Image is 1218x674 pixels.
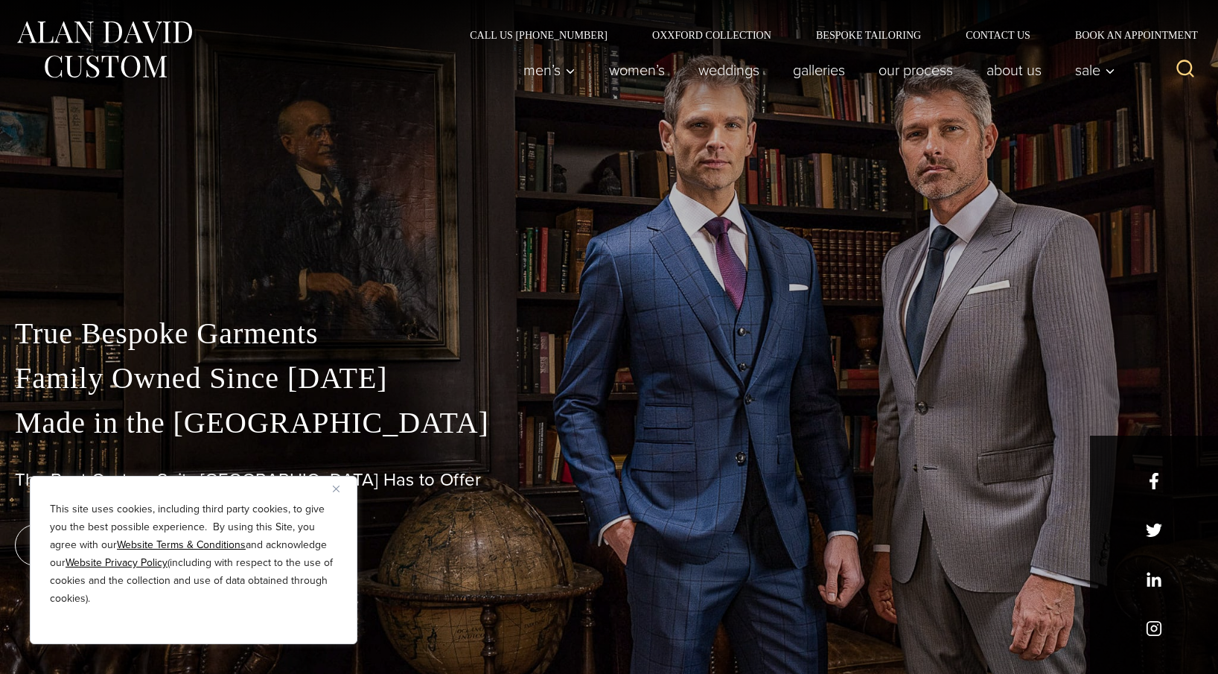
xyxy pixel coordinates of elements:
[630,30,794,40] a: Oxxford Collection
[1075,63,1115,77] span: Sale
[593,55,682,85] a: Women’s
[333,486,339,492] img: Close
[862,55,970,85] a: Our Process
[943,30,1053,40] a: Contact Us
[970,55,1059,85] a: About Us
[682,55,777,85] a: weddings
[794,30,943,40] a: Bespoke Tailoring
[333,480,351,497] button: Close
[15,16,194,83] img: Alan David Custom
[507,55,1123,85] nav: Primary Navigation
[117,537,246,553] a: Website Terms & Conditions
[1053,30,1203,40] a: Book an Appointment
[15,311,1203,445] p: True Bespoke Garments Family Owned Since [DATE] Made in the [GEOGRAPHIC_DATA]
[777,55,862,85] a: Galleries
[1167,52,1203,88] button: View Search Form
[15,469,1203,491] h1: The Best Custom Suits [GEOGRAPHIC_DATA] Has to Offer
[447,30,630,40] a: Call Us [PHONE_NUMBER]
[447,30,1203,40] nav: Secondary Navigation
[523,63,575,77] span: Men’s
[66,555,168,570] a: Website Privacy Policy
[50,500,337,608] p: This site uses cookies, including third party cookies, to give you the best possible experience. ...
[15,524,223,566] a: book an appointment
